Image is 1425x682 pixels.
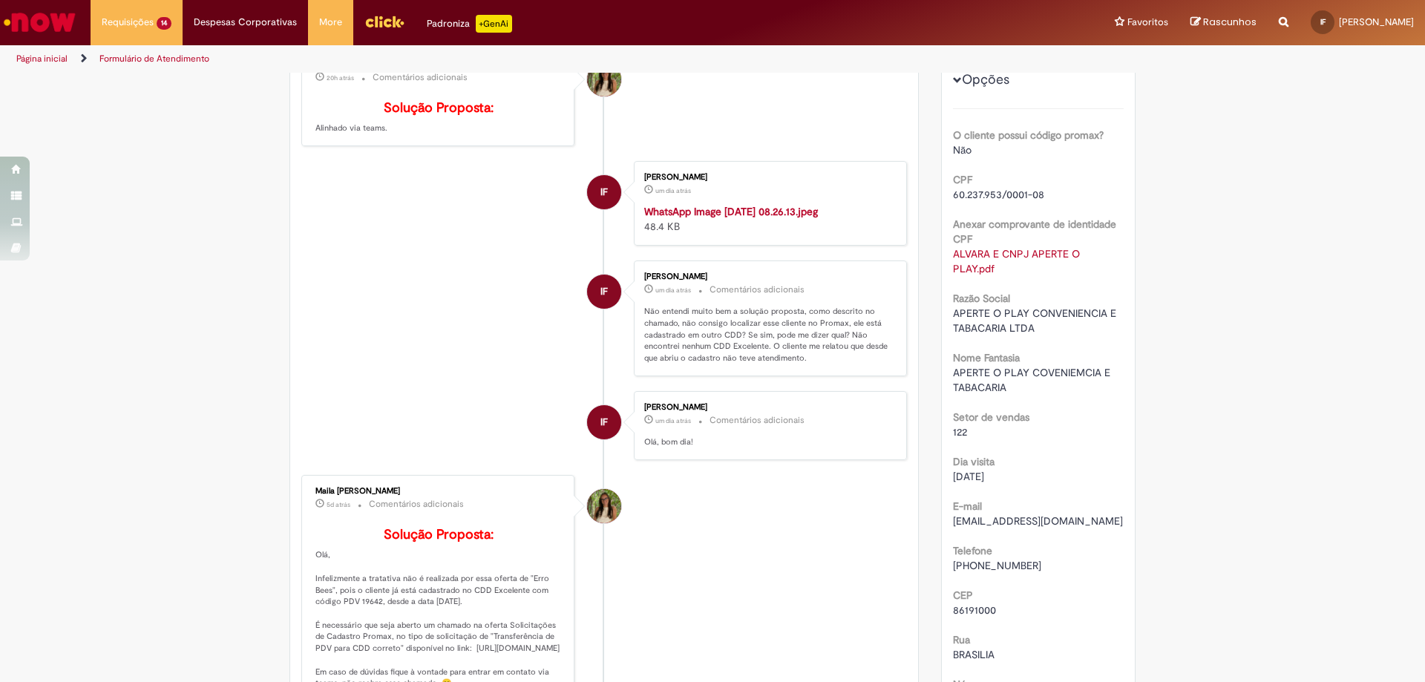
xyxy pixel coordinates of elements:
[327,73,354,82] time: 29/09/2025 14:14:41
[953,514,1123,528] span: [EMAIL_ADDRESS][DOMAIN_NAME]
[953,603,996,617] span: 86191000
[11,45,939,73] ul: Trilhas de página
[600,274,608,309] span: IF
[953,128,1104,142] b: O cliente possui código promax?
[710,414,805,427] small: Comentários adicionais
[102,15,154,30] span: Requisições
[1190,16,1257,30] a: Rascunhos
[315,487,563,496] div: Maila [PERSON_NAME]
[369,498,464,511] small: Comentários adicionais
[364,10,404,33] img: click_logo_yellow_360x200.png
[953,143,972,157] span: Não
[655,416,691,425] span: um dia atrás
[194,15,297,30] span: Despesas Corporativas
[953,499,982,513] b: E-mail
[953,455,995,468] b: Dia visita
[600,404,608,440] span: IF
[157,17,171,30] span: 14
[953,559,1041,572] span: [PHONE_NUMBER]
[1,7,78,37] img: ServiceNow
[587,275,621,309] div: Igor Polonio Fonseca
[327,500,350,509] time: 25/09/2025 14:46:42
[953,292,1010,305] b: Razão Social
[953,410,1029,424] b: Setor de vendas
[953,188,1044,201] span: 60.237.953/0001-08
[476,15,512,33] p: +GenAi
[644,306,891,364] p: Não entendi muito bem a solução proposta, como descrito no chamado, não consigo localizar esse cl...
[644,403,891,412] div: [PERSON_NAME]
[1339,16,1414,28] span: [PERSON_NAME]
[327,73,354,82] span: 20h atrás
[587,62,621,96] div: Maila Melissa De Oliveira
[644,204,891,234] div: 48.4 KB
[384,526,494,543] b: Solução Proposta:
[953,306,1119,335] span: APERTE O PLAY CONVENIENCIA E TABACARIA LTDA
[953,247,1083,275] a: Download de ALVARA E CNPJ APERTE O PLAY.pdf
[319,15,342,30] span: More
[655,186,691,195] time: 29/09/2025 08:26:31
[1127,15,1168,30] span: Favoritos
[427,15,512,33] div: Padroniza
[587,405,621,439] div: Igor Polonio Fonseca
[953,351,1020,364] b: Nome Fantasia
[953,366,1113,394] span: APERTE O PLAY COVENIEMCIA E TABACARIA
[644,205,818,218] a: WhatsApp Image [DATE] 08.26.13.jpeg
[587,489,621,523] div: Maila Melissa De Oliveira
[327,500,350,509] span: 5d atrás
[953,470,984,483] span: [DATE]
[587,175,621,209] div: Igor Polonio Fonseca
[953,633,970,646] b: Rua
[1320,17,1326,27] span: IF
[953,544,992,557] b: Telefone
[315,101,563,135] p: Alinhado via teams.
[953,648,995,661] span: BRASILIA
[953,425,967,439] span: 122
[644,272,891,281] div: [PERSON_NAME]
[16,53,68,65] a: Página inicial
[644,173,891,182] div: [PERSON_NAME]
[953,173,972,186] b: CPF
[1203,15,1257,29] span: Rascunhos
[373,71,468,84] small: Comentários adicionais
[644,436,891,448] p: Olá, bom dia!
[710,283,805,296] small: Comentários adicionais
[600,174,608,210] span: IF
[655,416,691,425] time: 29/09/2025 08:23:18
[655,286,691,295] span: um dia atrás
[953,588,973,602] b: CEP
[953,217,1116,246] b: Anexar comprovante de identidade CPF
[655,186,691,195] span: um dia atrás
[384,99,494,117] b: Solução Proposta:
[99,53,209,65] a: Formulário de Atendimento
